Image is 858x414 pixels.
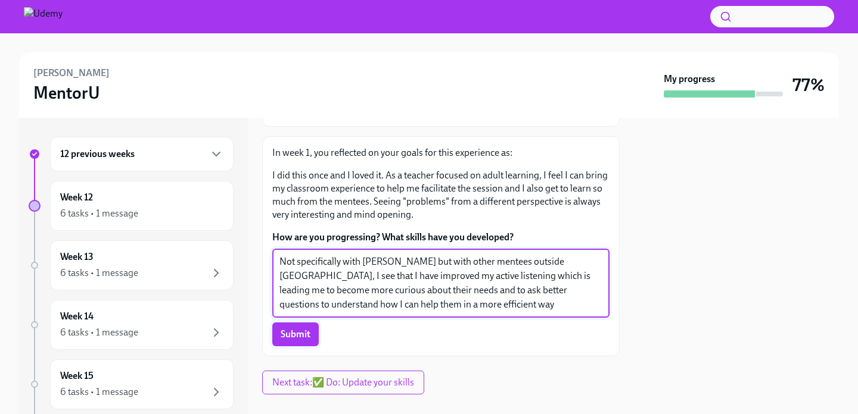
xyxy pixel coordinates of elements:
[272,377,414,388] span: Next task : ✅ Do: Update your skills
[272,169,610,221] p: I did this once and I loved it. As a teacher focused on adult learning, I feel I can bring my cla...
[60,385,138,399] div: 6 tasks • 1 message
[60,148,135,161] h6: 12 previous weeks
[24,7,63,26] img: Udemy
[60,369,94,382] h6: Week 15
[281,328,310,340] span: Submit
[664,73,715,86] strong: My progress
[50,137,234,171] div: 12 previous weeks
[60,250,94,264] h6: Week 13
[262,371,424,394] button: Next task:✅ Do: Update your skills
[792,74,825,96] h3: 77%
[29,359,234,409] a: Week 156 tasks • 1 message
[279,255,602,312] textarea: Not specifically with [PERSON_NAME] but with other mentees outside [GEOGRAPHIC_DATA], I see that ...
[29,240,234,290] a: Week 136 tasks • 1 message
[272,146,610,159] p: In week 1, you reflected on your goals for this experience as:
[29,181,234,231] a: Week 126 tasks • 1 message
[60,207,138,220] div: 6 tasks • 1 message
[29,300,234,350] a: Week 146 tasks • 1 message
[60,310,94,323] h6: Week 14
[33,82,100,103] h3: MentorU
[60,266,138,280] div: 6 tasks • 1 message
[60,326,138,339] div: 6 tasks • 1 message
[272,231,610,244] label: How are you progressing? What skills have you developed?
[272,322,319,346] button: Submit
[60,191,93,204] h6: Week 12
[33,67,110,80] h6: [PERSON_NAME]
